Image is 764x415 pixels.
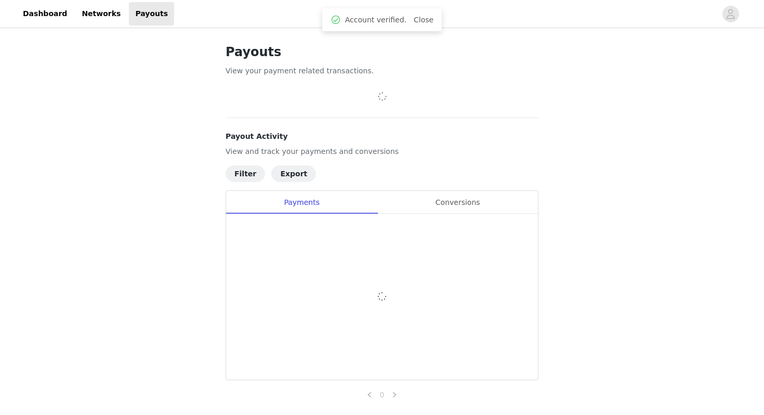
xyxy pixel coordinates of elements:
[376,389,388,400] a: 0
[376,388,388,401] li: 0
[226,146,538,157] p: View and track your payments and conversions
[391,392,398,398] i: icon: right
[226,66,538,76] p: View your payment related transactions.
[129,2,174,25] a: Payouts
[17,2,73,25] a: Dashboard
[345,15,406,25] span: Account verified.
[75,2,127,25] a: Networks
[366,392,373,398] i: icon: left
[726,6,735,22] div: avatar
[226,131,538,142] h4: Payout Activity
[226,43,538,61] h1: Payouts
[226,191,377,214] div: Payments
[363,388,376,401] li: Previous Page
[377,191,538,214] div: Conversions
[388,388,401,401] li: Next Page
[414,16,433,24] a: Close
[226,165,265,182] button: Filter
[271,165,316,182] button: Export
